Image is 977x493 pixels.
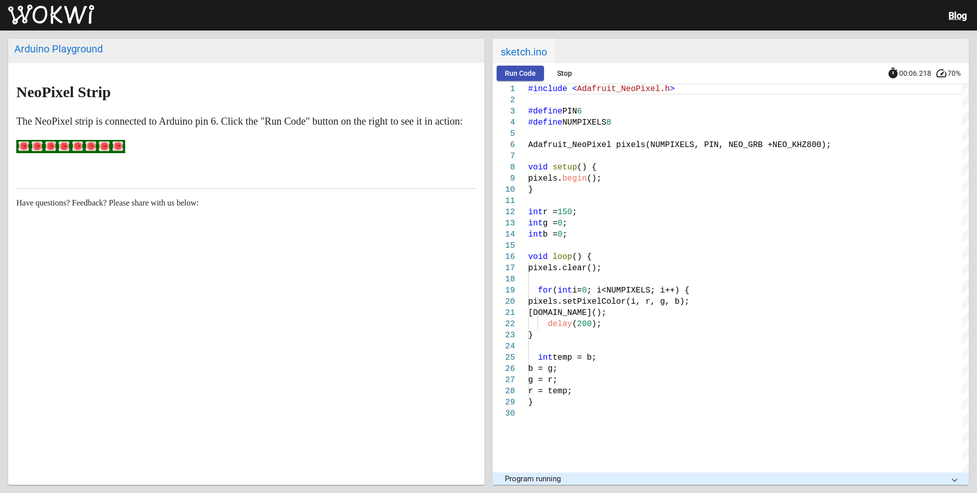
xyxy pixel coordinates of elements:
span: Stop [557,69,572,77]
a: Blog [949,10,967,21]
p: The NeoPixel strip is connected to Arduino pin 6. Click the "Run Code" button on the right to see... [16,113,476,129]
span: ; [562,219,567,228]
div: 25 [493,352,515,363]
span: #include [528,84,567,94]
div: 22 [493,318,515,330]
span: void [528,252,548,262]
span: g = r; [528,375,558,385]
span: 00:06.218 [899,69,931,77]
span: int [528,219,543,228]
span: < [572,84,577,94]
div: 30 [493,408,515,419]
div: 24 [493,341,515,352]
span: PIN [562,107,577,116]
span: 70% [947,70,969,77]
div: 9 [493,173,515,184]
span: } [528,398,533,407]
span: int [528,230,543,239]
span: () { [572,252,591,262]
span: i= [572,286,582,295]
span: int [558,286,572,295]
span: sketch.ino [493,39,555,63]
div: 23 [493,330,515,341]
mat-panel-title: Program running [505,474,944,483]
span: Run Code [505,69,536,77]
div: 5 [493,128,515,139]
span: () { [577,163,596,172]
div: 4 [493,117,515,128]
div: 14 [493,229,515,240]
div: 19 [493,285,515,296]
span: ( [553,286,558,295]
span: g = [543,219,558,228]
span: ; i<NUMPIXELS; i++) { [587,286,689,295]
span: Adafruit_NeoPixel pixels(NUMPIXELS, PIN, NEO_GRB + [528,140,772,150]
div: 21 [493,307,515,318]
span: temp = b; [553,353,596,362]
span: ; [562,230,567,239]
span: 6 [577,107,582,116]
span: } [528,331,533,340]
div: 7 [493,151,515,162]
font: Arduino Playground [14,43,103,55]
span: NUMPIXELS [562,118,606,127]
span: b = g; [528,364,558,373]
div: 29 [493,397,515,408]
div: 11 [493,195,515,207]
div: 18 [493,274,515,285]
span: Adafruit_NeoPixel.h [577,84,670,94]
span: int [538,353,553,362]
div: 16 [493,251,515,263]
span: 0 [558,230,563,239]
span: ( [572,320,577,329]
div: 1 [493,83,515,95]
div: 27 [493,374,515,386]
mat-expansion-panel-header: Program running [493,473,969,485]
span: pixels. [528,174,562,183]
span: } [528,185,533,194]
span: NEO_KHZ800); [772,140,831,150]
div: 3 [493,106,515,117]
span: [DOMAIN_NAME](); [528,308,607,317]
span: loop [553,252,572,262]
span: 150 [558,208,572,217]
span: ; [572,208,577,217]
span: b = [543,230,558,239]
span: 0 [558,219,563,228]
h2: NeoPixel Strip [16,84,476,100]
span: Have questions? Feedback? Please share with us below: [16,198,199,207]
span: 0 [582,286,587,295]
span: #define [528,118,562,127]
div: 13 [493,218,515,229]
span: #define [528,107,562,116]
span: void [528,163,548,172]
span: for [538,286,553,295]
div: 6 [493,139,515,151]
button: Stop [548,66,581,81]
span: > [670,84,675,94]
span: delay [548,320,572,329]
div: 2 [493,95,515,106]
div: 28 [493,386,515,397]
div: 20 [493,296,515,307]
span: r = temp; [528,387,572,396]
div: 10 [493,184,515,195]
span: int [528,208,543,217]
mat-icon: timer [887,67,899,79]
div: 15 [493,240,515,251]
div: 26 [493,363,515,374]
span: 200 [577,320,592,329]
span: pixels.setPixelColor(i, r, g, b); [528,297,689,306]
span: 8 [607,118,612,127]
img: Wokwi [8,5,94,25]
div: 8 [493,162,515,173]
span: ); [592,320,601,329]
span: setup [553,163,577,172]
div: 12 [493,207,515,218]
mat-icon: speed [935,67,947,79]
span: begin [562,174,587,183]
button: Run Code [497,66,544,81]
span: pixels.clear(); [528,264,601,273]
span: (); [587,174,601,183]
